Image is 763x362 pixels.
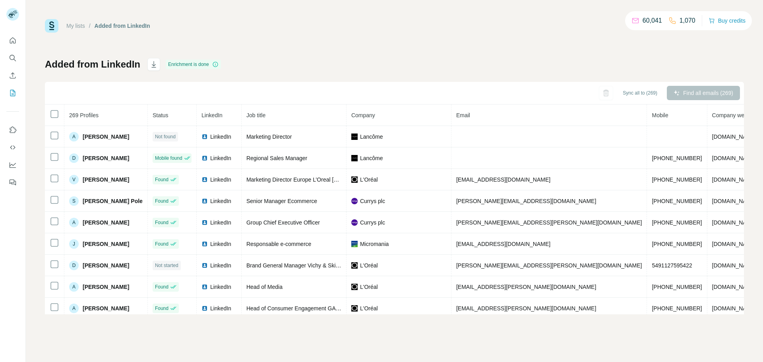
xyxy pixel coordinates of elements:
span: Micromania [360,240,389,248]
span: Company [351,112,375,118]
img: LinkedIn logo [201,305,208,312]
span: Status [153,112,168,118]
div: J [69,239,79,249]
span: [PERSON_NAME][EMAIL_ADDRESS][PERSON_NAME][DOMAIN_NAME] [456,219,642,226]
span: 5491127595422 [652,262,692,269]
span: [PERSON_NAME] [83,176,129,184]
span: [DOMAIN_NAME] [712,284,757,290]
div: A [69,282,79,292]
img: LinkedIn logo [201,198,208,204]
span: Job title [246,112,265,118]
span: Email [456,112,470,118]
img: company-logo [351,241,358,247]
img: Surfe Logo [45,19,58,33]
div: V [69,175,79,184]
span: [PHONE_NUMBER] [652,241,702,247]
span: Marketing Director [246,134,292,140]
img: company-logo [351,134,358,140]
img: LinkedIn logo [201,134,208,140]
span: Marketing Director Europe L’Oreal [GEOGRAPHIC_DATA] Make Up [246,176,414,183]
button: Feedback [6,175,19,190]
div: S [69,196,79,206]
span: Not found [155,133,176,140]
button: Use Surfe API [6,140,19,155]
span: L'Oréal [360,283,378,291]
span: [PERSON_NAME][EMAIL_ADDRESS][PERSON_NAME][DOMAIN_NAME] [456,262,642,269]
div: A [69,304,79,313]
span: LinkedIn [210,197,231,205]
img: LinkedIn logo [201,219,208,226]
div: Enrichment is done [166,60,221,69]
span: Found [155,219,168,226]
button: Search [6,51,19,65]
img: LinkedIn logo [201,155,208,161]
span: Group Chief Executive Officer [246,219,320,226]
span: [EMAIL_ADDRESS][DOMAIN_NAME] [456,176,550,183]
span: L'Oréal [360,176,378,184]
p: 60,041 [643,16,662,25]
button: Buy credits [709,15,746,26]
span: Brand General Manager Vichy & SkinCeuticals Latam [246,262,379,269]
span: LinkedIn [210,176,231,184]
img: company-logo [351,155,358,161]
img: LinkedIn logo [201,284,208,290]
span: LinkedIn [210,219,231,226]
a: My lists [66,23,85,29]
span: LinkedIn [210,283,231,291]
span: [PERSON_NAME] Pole [83,197,143,205]
div: D [69,261,79,270]
img: LinkedIn logo [201,176,208,183]
span: Head of Media [246,284,283,290]
span: Mobile found [155,155,182,162]
span: [PERSON_NAME][EMAIL_ADDRESS][DOMAIN_NAME] [456,198,596,204]
li: / [89,22,91,30]
img: LinkedIn logo [201,241,208,247]
span: L'Oréal [360,261,378,269]
span: [DOMAIN_NAME] [712,134,757,140]
span: Currys plc [360,219,385,226]
button: Use Surfe on LinkedIn [6,123,19,137]
span: Currys plc [360,197,385,205]
span: Found [155,305,168,312]
span: Responsable e-commerce [246,241,311,247]
span: 269 Profiles [69,112,99,118]
span: [PERSON_NAME] [83,304,129,312]
span: [PHONE_NUMBER] [652,305,702,312]
button: Sync all to (269) [617,87,663,99]
img: LinkedIn logo [201,262,208,269]
span: [PERSON_NAME] [83,283,129,291]
button: Quick start [6,33,19,48]
button: Dashboard [6,158,19,172]
span: [PHONE_NUMBER] [652,155,702,161]
span: Lancôme [360,154,383,162]
span: Found [155,176,168,183]
button: Enrich CSV [6,68,19,83]
span: [PERSON_NAME] [83,240,129,248]
span: Regional Sales Manager [246,155,307,161]
span: LinkedIn [210,240,231,248]
span: LinkedIn [201,112,223,118]
span: [EMAIL_ADDRESS][PERSON_NAME][DOMAIN_NAME] [456,284,596,290]
img: company-logo [351,176,358,183]
span: [EMAIL_ADDRESS][PERSON_NAME][DOMAIN_NAME] [456,305,596,312]
div: A [69,218,79,227]
img: company-logo [351,262,358,269]
span: [PERSON_NAME] [83,133,129,141]
img: company-logo [351,219,358,226]
img: company-logo [351,198,358,204]
img: company-logo [351,305,358,312]
span: [DOMAIN_NAME] [712,241,757,247]
span: [DOMAIN_NAME] [712,305,757,312]
span: [PERSON_NAME] [83,154,129,162]
span: L'Oréal [360,304,378,312]
div: Added from LinkedIn [95,22,150,30]
span: Sync all to (269) [623,89,657,97]
div: D [69,153,79,163]
span: [PERSON_NAME] [83,261,129,269]
span: LinkedIn [210,154,231,162]
div: A [69,132,79,141]
span: Head of Consumer Engagement GARNIER & MIXA [246,305,374,312]
span: Found [155,197,168,205]
span: Mobile [652,112,668,118]
span: Senior Manager Ecommerce [246,198,317,204]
